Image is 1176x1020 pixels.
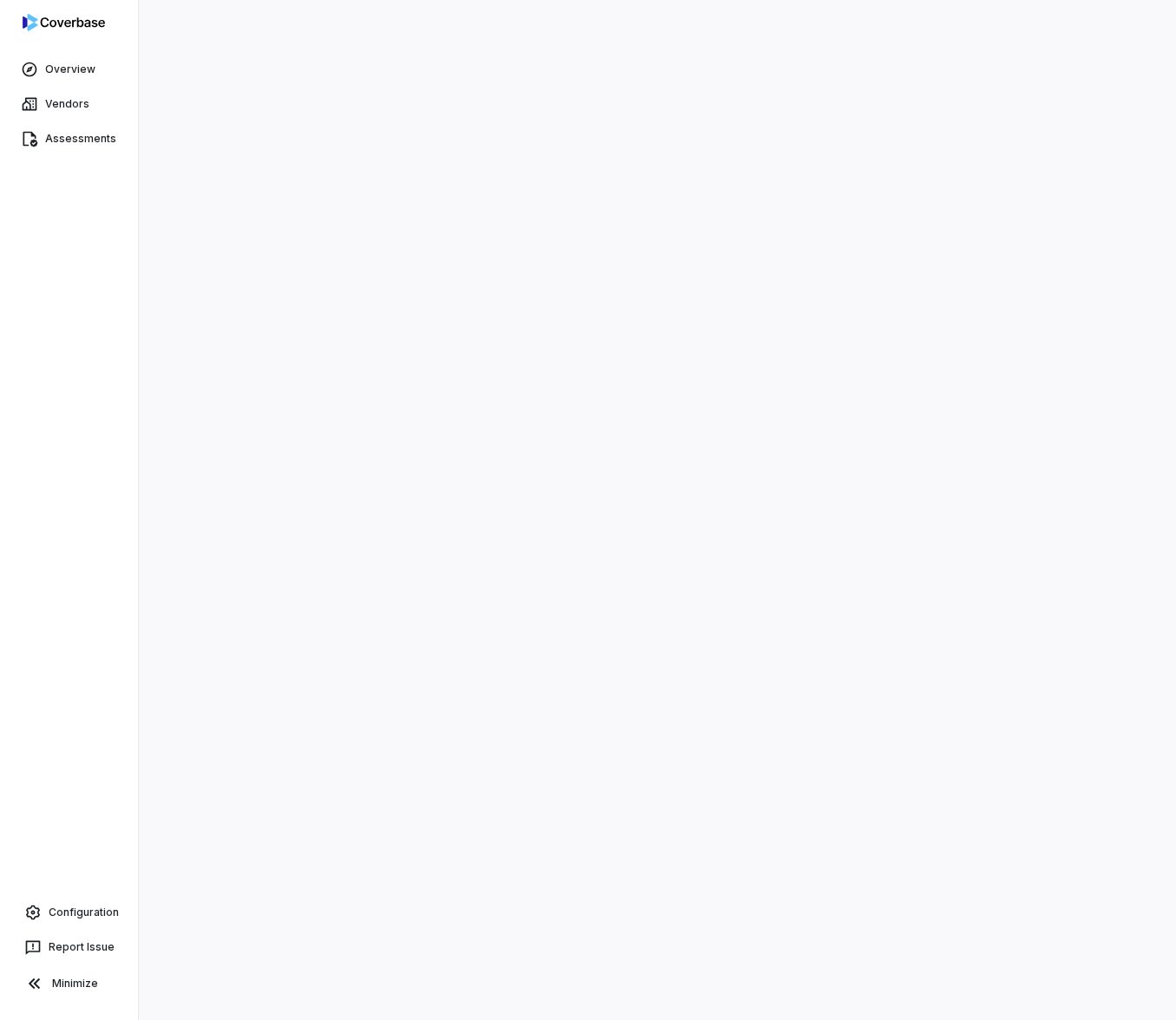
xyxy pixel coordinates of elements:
[3,88,135,120] a: Vendors
[23,14,105,31] img: logo-D7KZi-bG.svg
[7,966,131,1001] button: Minimize
[3,54,135,85] a: Overview
[3,123,135,154] a: Assessments
[7,897,131,928] a: Configuration
[7,932,131,963] button: Report Issue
